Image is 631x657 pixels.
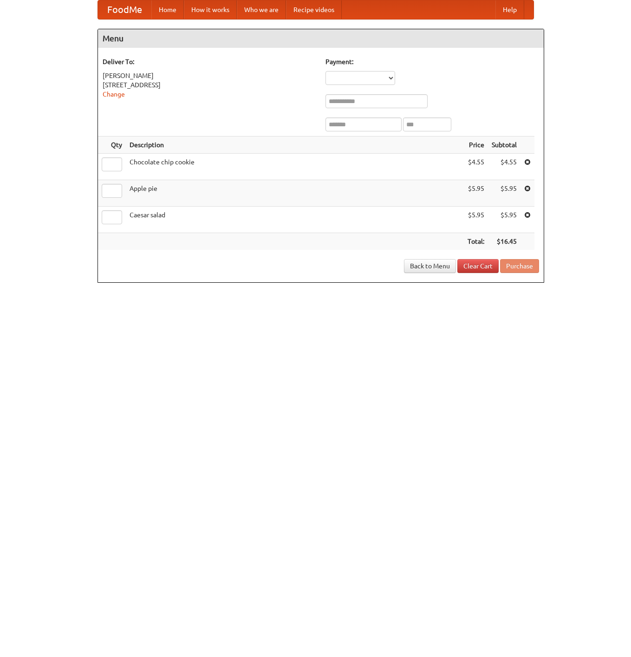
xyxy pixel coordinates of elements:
[404,259,456,273] a: Back to Menu
[126,137,464,154] th: Description
[457,259,499,273] a: Clear Cart
[325,57,539,66] h5: Payment:
[184,0,237,19] a: How it works
[500,259,539,273] button: Purchase
[464,233,488,250] th: Total:
[464,154,488,180] td: $4.55
[286,0,342,19] a: Recipe videos
[464,180,488,207] td: $5.95
[488,137,520,154] th: Subtotal
[488,180,520,207] td: $5.95
[103,80,316,90] div: [STREET_ADDRESS]
[126,154,464,180] td: Chocolate chip cookie
[126,180,464,207] td: Apple pie
[126,207,464,233] td: Caesar salad
[488,207,520,233] td: $5.95
[495,0,524,19] a: Help
[488,154,520,180] td: $4.55
[98,0,151,19] a: FoodMe
[464,137,488,154] th: Price
[98,29,544,48] h4: Menu
[103,91,125,98] a: Change
[103,57,316,66] h5: Deliver To:
[98,137,126,154] th: Qty
[237,0,286,19] a: Who we are
[151,0,184,19] a: Home
[488,233,520,250] th: $16.45
[464,207,488,233] td: $5.95
[103,71,316,80] div: [PERSON_NAME]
